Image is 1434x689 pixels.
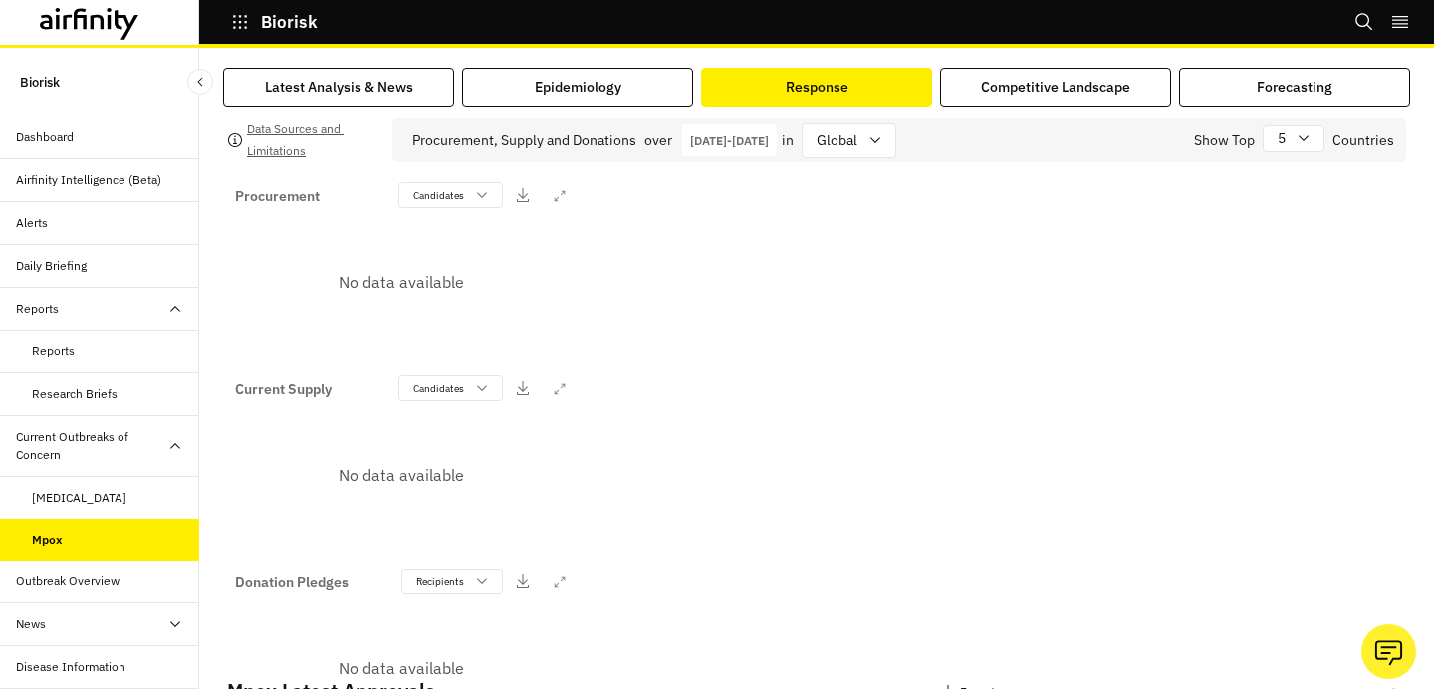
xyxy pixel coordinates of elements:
p: No data available [339,656,464,680]
div: Airfinity Intelligence (Beta) [16,171,161,189]
button: Biorisk [231,5,318,39]
div: Forecasting [1257,77,1332,98]
button: Close Sidebar [187,69,213,95]
p: Show Top [1194,130,1255,151]
p: No data available [339,463,464,487]
p: [DATE] - [DATE] [690,133,769,148]
p: 5 [1278,128,1286,149]
div: Reports [32,343,75,360]
button: Ask our analysts [1361,624,1416,679]
div: Competitive Landscape [981,77,1130,98]
p: Data Sources and Limitations [247,118,376,162]
button: Interact with the calendar and add the check-in date for your trip. [682,124,777,156]
p: Countries [1332,130,1394,151]
p: Candidates [413,188,464,203]
div: Epidemiology [535,77,621,98]
p: Procurement [235,186,320,208]
p: Recipients [416,574,464,589]
p: Current Supply [235,379,332,401]
div: Reports [16,300,59,318]
div: Alerts [16,214,48,232]
p: in [782,130,794,151]
p: Candidates [413,381,464,396]
div: Research Briefs [32,385,118,403]
div: Response [786,77,848,98]
div: News [16,615,46,633]
div: [MEDICAL_DATA] [32,489,126,507]
div: Daily Briefing [16,257,87,275]
p: Biorisk [261,13,318,31]
p: No data available [339,270,464,294]
div: Mpox [32,531,63,549]
div: Disease Information [16,658,125,676]
button: Search [1354,5,1374,39]
div: Current Outbreaks of Concern [16,428,167,464]
p: Procurement, Supply and Donations [412,130,636,151]
p: Donation Pledges [235,573,349,594]
p: Biorisk [20,64,60,101]
div: Dashboard [16,128,74,146]
div: Outbreak Overview [16,573,119,590]
p: over [644,130,672,151]
div: Latest Analysis & News [265,77,413,98]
